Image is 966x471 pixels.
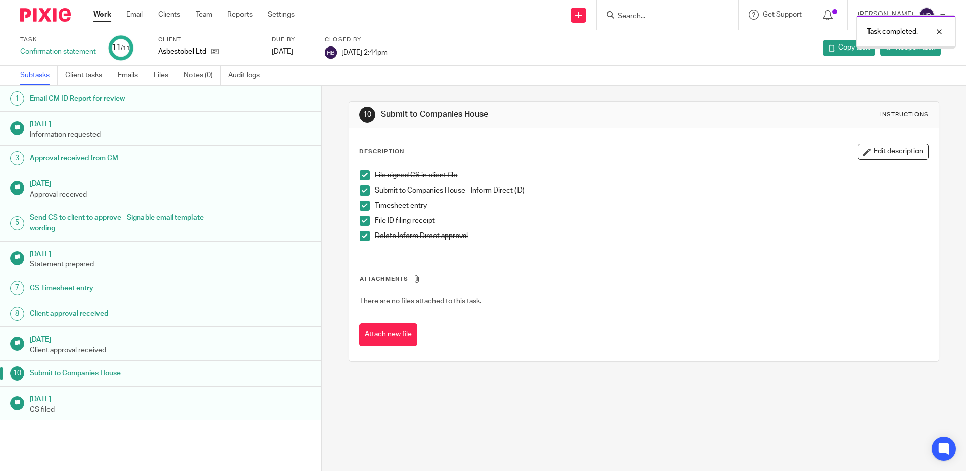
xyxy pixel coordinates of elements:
[10,91,24,106] div: 1
[325,36,388,44] label: Closed by
[118,66,146,85] a: Emails
[30,190,312,200] p: Approval received
[20,36,96,44] label: Task
[359,323,417,346] button: Attach new file
[20,8,71,22] img: Pixie
[30,392,312,404] h1: [DATE]
[30,366,218,381] h1: Submit to Companies House
[359,107,375,123] div: 10
[227,10,253,20] a: Reports
[375,231,928,241] p: Delete Inform Direct approval
[121,45,130,51] small: /11
[375,201,928,211] p: Timesheet entry
[158,36,259,44] label: Client
[30,130,312,140] p: Information requested
[30,405,312,415] p: CS filed
[228,66,267,85] a: Audit logs
[359,148,404,156] p: Description
[10,307,24,321] div: 8
[30,247,312,259] h1: [DATE]
[375,216,928,226] p: File ID filing receipt
[272,46,312,57] div: [DATE]
[10,281,24,295] div: 7
[184,66,221,85] a: Notes (0)
[375,185,928,196] p: Submit to Companies House - Inform Direct (ID)
[858,144,929,160] button: Edit description
[20,46,96,57] div: Confirmation statement
[126,10,143,20] a: Email
[154,66,176,85] a: Files
[30,306,218,321] h1: Client approval received
[867,27,918,37] p: Task completed.
[30,151,218,166] h1: Approval received from CM
[381,109,665,120] h1: Submit to Companies House
[30,117,312,129] h1: [DATE]
[30,345,312,355] p: Client approval received
[93,10,111,20] a: Work
[272,36,312,44] label: Due by
[375,170,928,180] p: File signed CS in client file
[30,280,218,296] h1: CS Timesheet entry
[919,7,935,23] img: svg%3E
[30,210,218,236] h1: Send CS to client to approve - Signable email template wording
[880,111,929,119] div: Instructions
[360,298,481,305] span: There are no files attached to this task.
[196,10,212,20] a: Team
[20,66,58,85] a: Subtasks
[268,10,295,20] a: Settings
[10,151,24,165] div: 3
[360,276,408,282] span: Attachments
[30,332,312,345] h1: [DATE]
[112,42,130,54] div: 11
[341,49,388,56] span: [DATE] 2:44pm
[10,216,24,230] div: 5
[30,91,218,106] h1: Email CM ID Report for review
[10,366,24,381] div: 10
[158,10,180,20] a: Clients
[30,259,312,269] p: Statement prepared
[325,46,337,59] img: svg%3E
[158,46,206,57] p: Asbestobel Ltd
[30,176,312,189] h1: [DATE]
[65,66,110,85] a: Client tasks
